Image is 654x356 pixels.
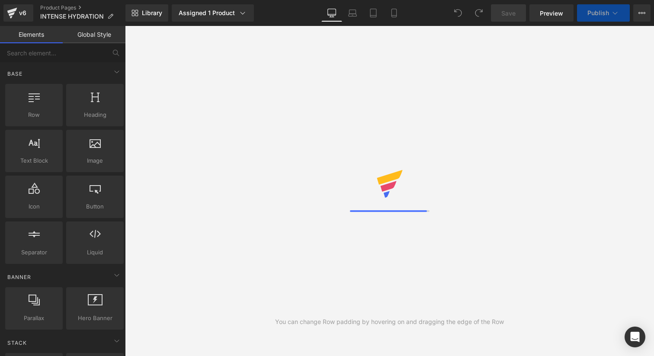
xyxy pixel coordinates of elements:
button: Publish [577,4,630,22]
span: Library [142,9,162,17]
div: Assigned 1 Product [179,9,247,17]
span: Hero Banner [69,314,121,323]
button: Undo [449,4,467,22]
span: Image [69,156,121,165]
span: Base [6,70,23,78]
span: Button [69,202,121,211]
span: Liquid [69,248,121,257]
button: Redo [470,4,487,22]
span: Separator [8,248,60,257]
a: v6 [3,4,33,22]
div: You can change Row padding by hovering on and dragging the edge of the Row [275,317,504,327]
a: Desktop [321,4,342,22]
a: New Library [125,4,168,22]
span: Parallax [8,314,60,323]
div: v6 [17,7,28,19]
a: Laptop [342,4,363,22]
a: Global Style [63,26,125,43]
span: Row [8,110,60,119]
span: Publish [587,10,609,16]
span: Heading [69,110,121,119]
span: INTENSE HYDRATION [40,13,104,20]
a: Mobile [384,4,404,22]
button: More [633,4,651,22]
a: Preview [529,4,574,22]
a: Tablet [363,4,384,22]
span: Text Block [8,156,60,165]
span: Icon [8,202,60,211]
span: Preview [540,9,563,18]
span: Banner [6,273,32,281]
span: Stack [6,339,28,347]
span: Save [501,9,516,18]
div: Open Intercom Messenger [625,327,645,347]
a: Product Pages [40,4,125,11]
